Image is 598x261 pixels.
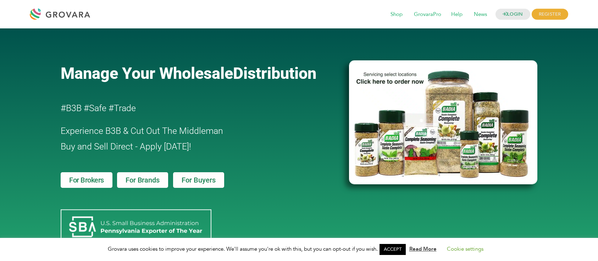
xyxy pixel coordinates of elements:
[182,176,216,184] span: For Buyers
[126,176,159,184] span: For Brands
[61,64,233,83] span: Manage Your Wholesale
[61,141,191,152] span: Buy and Sell Direct - Apply [DATE]!
[469,8,492,21] span: News
[446,8,467,21] span: Help
[409,11,446,18] a: GrovaraPro
[61,100,308,116] h2: #B3B #Safe #Trade
[447,245,483,252] a: Cookie settings
[173,172,224,188] a: For Buyers
[61,64,337,83] a: Manage Your WholesaleDistribution
[61,172,112,188] a: For Brokers
[409,8,446,21] span: GrovaraPro
[117,172,168,188] a: For Brands
[409,245,437,252] a: Read More
[380,244,406,255] a: ACCEPT
[233,64,316,83] span: Distribution
[61,126,223,136] span: Experience B3B & Cut Out The Middleman
[495,9,530,20] a: LOGIN
[386,11,408,18] a: Shop
[446,11,467,18] a: Help
[386,8,408,21] span: Shop
[108,245,491,252] span: Grovara uses cookies to improve your experience. We'll assume you're ok with this, but you can op...
[69,176,104,184] span: For Brokers
[532,9,568,20] span: REGISTER
[469,11,492,18] a: News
